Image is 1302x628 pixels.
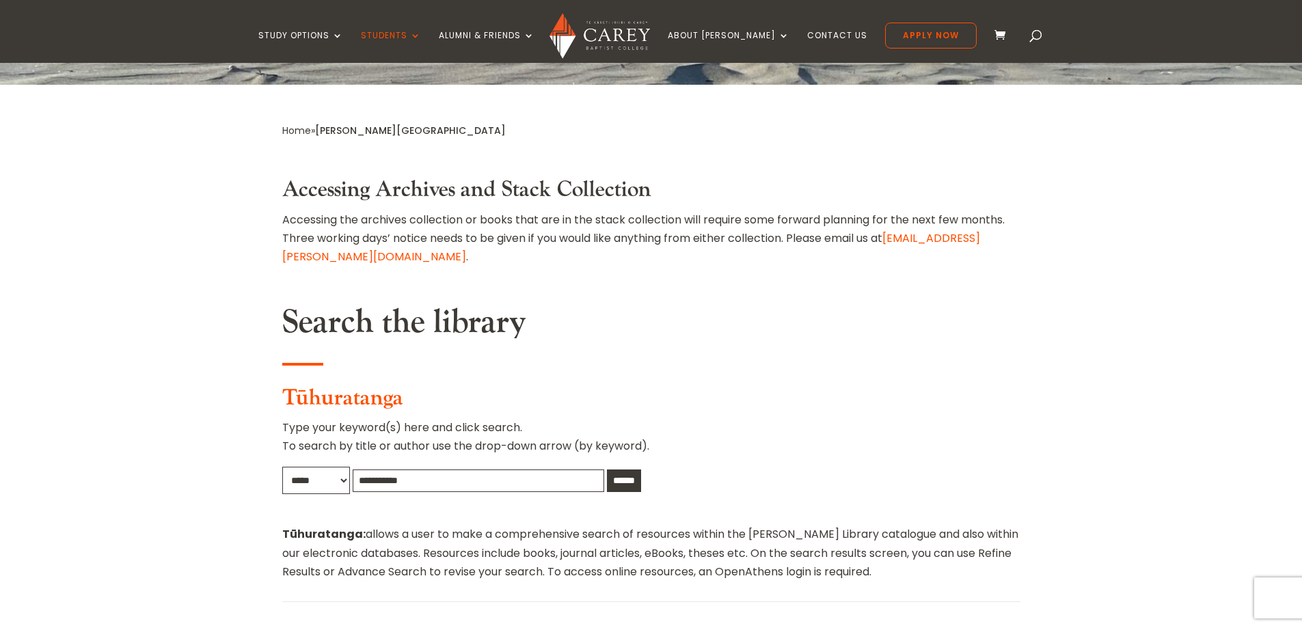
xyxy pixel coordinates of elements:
span: » [282,124,506,137]
img: Carey Baptist College [550,13,650,59]
p: Type your keyword(s) here and click search. To search by title or author use the drop-down arrow ... [282,418,1020,466]
a: Study Options [258,31,343,63]
a: Apply Now [885,23,977,49]
span: [PERSON_NAME][GEOGRAPHIC_DATA] [315,124,506,137]
p: Accessing the archives collection or books that are in the stack collection will require some for... [282,210,1020,267]
p: allows a user to make a comprehensive search of resources within the [PERSON_NAME] Library catalo... [282,525,1020,581]
a: Students [361,31,421,63]
h3: Tūhuratanga [282,385,1020,418]
a: Home [282,124,311,137]
h2: Search the library [282,303,1020,349]
a: Contact Us [807,31,867,63]
a: About [PERSON_NAME] [668,31,789,63]
strong: Tūhuratanga: [282,526,366,542]
a: Alumni & Friends [439,31,534,63]
h3: Accessing Archives and Stack Collection [282,177,1020,210]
